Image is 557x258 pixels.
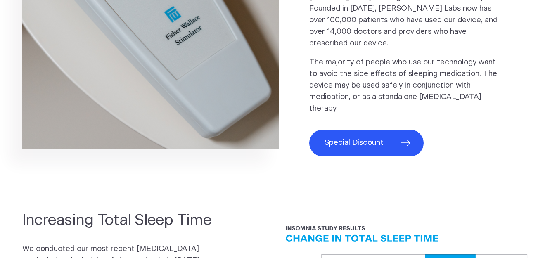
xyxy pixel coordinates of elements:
h2: Increasing Total Sleep Time [22,210,217,230]
a: Special Discount [309,130,424,156]
span: Special Discount [325,137,384,149]
p: The majority of people who use our technology want to avoid the side effects of sleeping medicati... [309,57,504,114]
